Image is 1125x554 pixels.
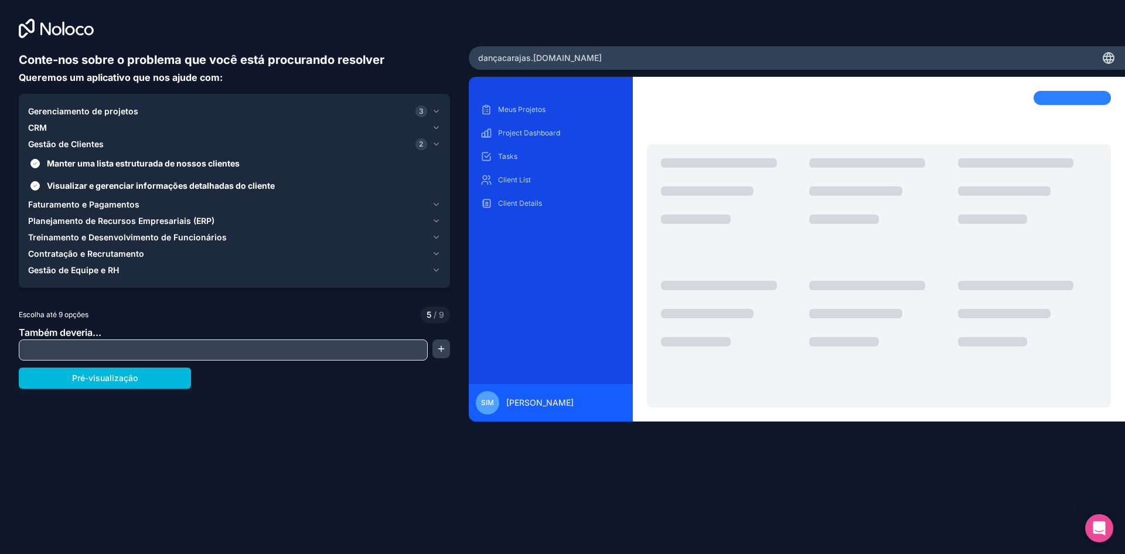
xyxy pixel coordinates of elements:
font: Planejamento de Recursos Empresariais (ERP) [28,216,214,226]
button: Treinamento e Desenvolvimento de Funcionários [28,229,441,246]
font: .[DOMAIN_NAME] [531,53,602,63]
font: Meus Projetos [498,105,546,114]
font: Gerenciamento de projetos [28,106,138,116]
font: Visualizar e gerenciar informações detalhadas do cliente [47,181,275,191]
div: conteúdo rolável [478,100,623,375]
font: Queremos um aplicativo que nos ajude com: [19,72,223,83]
button: Faturamento e Pagamentos [28,196,441,213]
font: Escolha até 9 opções [19,310,88,319]
font: / [434,310,437,320]
font: CRM [28,123,47,132]
font: Conte-nos sobre o problema que você está procurando resolver [19,53,384,67]
font: Gestão de Equipe e RH [28,265,119,275]
font: Faturamento e Pagamentos [28,199,139,209]
button: Gerenciamento de projetos3 [28,103,441,120]
font: 3 [419,107,424,115]
div: Gestão de Clientes2 [28,152,441,196]
button: Planejamento de Recursos Empresariais (ERP) [28,213,441,229]
font: Sim [481,398,494,407]
button: Contratação e Recrutamento [28,246,441,262]
button: Manter uma lista estruturada de nossos clientes [30,159,40,168]
p: Client Details [498,199,621,208]
button: Pré-visualização [19,368,191,389]
button: Gestão de Equipe e RH [28,262,441,278]
font: Manter uma lista estruturada de nossos clientes [47,158,240,168]
div: Abra o Intercom Messenger [1085,514,1113,542]
font: Também deveria... [19,327,101,338]
button: Visualizar e gerenciar informações detalhadas do cliente [30,181,40,191]
font: Pré-visualização [72,373,138,383]
font: Gestão de Clientes [28,139,104,149]
button: CRM [28,120,441,136]
p: Project Dashboard [498,128,621,138]
font: 9 [439,310,444,320]
font: Treinamento e Desenvolvimento de Funcionários [28,232,227,242]
font: dançacarajas [478,53,531,63]
font: 2 [419,140,423,148]
p: Client List [498,175,621,185]
font: 5 [427,310,431,320]
font: Contratação e Recrutamento [28,249,144,259]
font: [PERSON_NAME] [506,397,574,407]
p: Tasks [498,152,621,161]
button: Gestão de Clientes2 [28,136,441,152]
